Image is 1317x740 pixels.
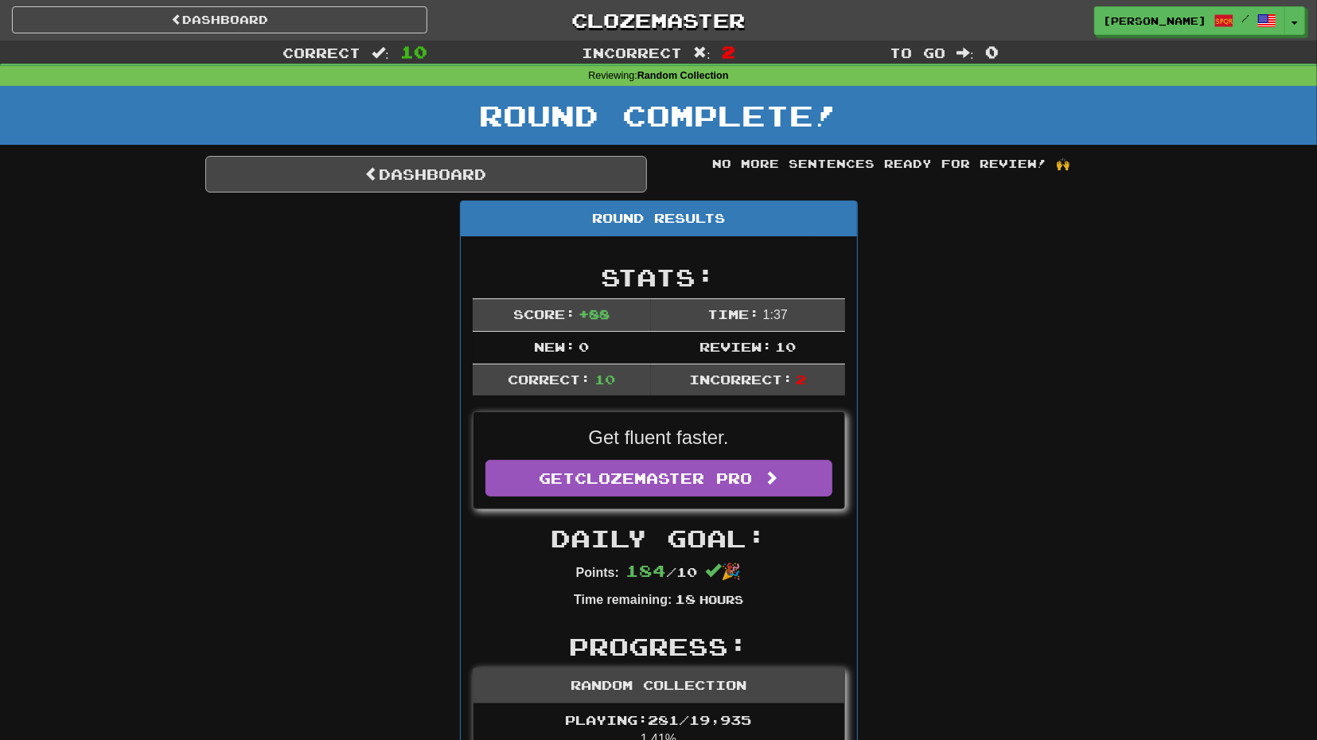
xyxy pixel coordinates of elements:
[693,46,711,60] span: :
[485,424,832,451] p: Get fluent faster.
[1094,6,1285,35] a: [PERSON_NAME] /
[12,6,427,33] a: Dashboard
[400,42,427,61] span: 10
[775,339,796,354] span: 10
[625,564,697,579] span: / 10
[890,45,945,60] span: To go
[689,372,793,387] span: Incorrect:
[473,525,845,551] h2: Daily Goal:
[722,42,735,61] span: 2
[579,339,589,354] span: 0
[796,372,806,387] span: 2
[582,45,682,60] span: Incorrect
[372,46,389,60] span: :
[473,668,844,703] div: Random Collection
[508,372,590,387] span: Correct:
[985,42,999,61] span: 0
[699,593,743,606] small: Hours
[1103,14,1206,28] span: [PERSON_NAME]
[205,156,647,193] a: Dashboard
[574,593,672,606] strong: Time remaining:
[957,46,974,60] span: :
[594,372,615,387] span: 10
[707,306,759,321] span: Time:
[513,306,575,321] span: Score:
[473,633,845,660] h2: Progress:
[576,566,619,579] strong: Points:
[671,156,1112,172] div: No more sentences ready for review! 🙌
[485,460,832,497] a: GetClozemaster Pro
[625,561,666,580] span: 184
[579,306,610,321] span: + 88
[763,308,788,321] span: 1 : 37
[461,201,857,236] div: Round Results
[451,6,867,34] a: Clozemaster
[705,563,741,580] span: 🎉
[566,712,752,727] span: Playing: 281 / 19,935
[534,339,575,354] span: New:
[675,591,696,606] span: 18
[473,264,845,290] h2: Stats:
[6,99,1311,131] h1: Round Complete!
[637,70,729,81] strong: Random Collection
[282,45,360,60] span: Correct
[699,339,772,354] span: Review:
[575,469,752,487] span: Clozemaster Pro
[1241,13,1249,24] span: /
